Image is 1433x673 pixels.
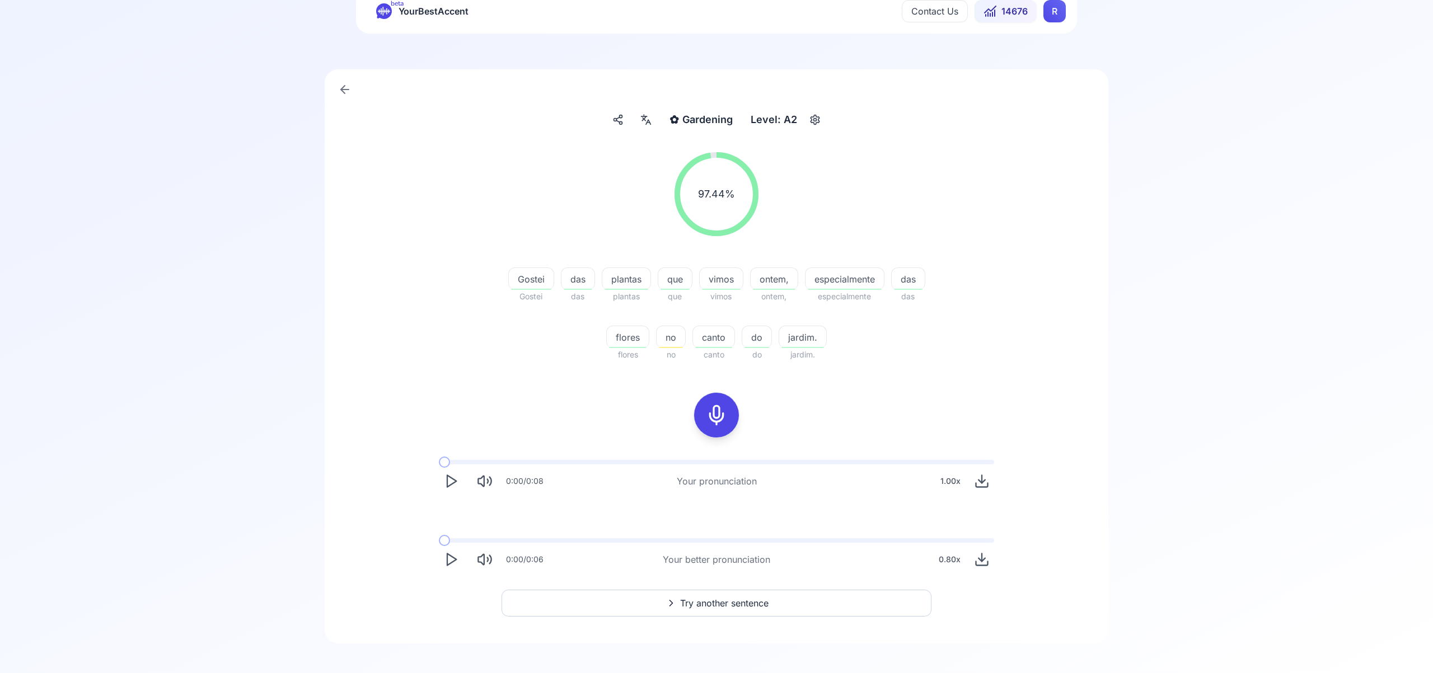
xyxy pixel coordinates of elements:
div: Your pronunciation [677,474,757,488]
span: flores [607,331,649,344]
span: 14676 [1001,4,1028,18]
span: jardim. [779,331,826,344]
button: vimos [699,267,743,290]
span: das [561,272,594,286]
span: especialmente [805,290,884,303]
span: ontem, [751,272,798,286]
button: no [656,326,686,348]
span: das [561,290,595,303]
button: especialmente [805,267,884,290]
span: que [658,272,692,286]
button: Download audio [970,547,994,572]
span: ontem, [750,290,798,303]
button: Play [439,547,463,572]
div: Level: A2 [746,110,802,130]
button: canto [692,326,735,348]
span: canto [692,348,735,361]
span: YourBestAccent [399,3,469,19]
button: que [658,267,692,290]
span: das [892,272,925,286]
div: 0:00 / 0:08 [506,476,544,487]
span: jardim. [779,348,827,361]
span: canto [693,331,734,344]
button: das [561,267,595,290]
span: Try another sentence [680,596,769,610]
span: no [657,331,685,344]
span: Gostei [508,290,554,303]
span: vimos [700,272,743,286]
button: do [742,326,772,348]
button: das [891,267,925,290]
div: 1.00 x [936,470,965,492]
button: Gostei [508,267,554,290]
button: plantas [602,267,651,290]
button: ✿Gardening [665,110,737,130]
span: plantas [602,290,651,303]
span: especialmente [806,272,884,286]
span: ✿ [669,112,679,128]
div: 0.80 x [934,548,965,571]
span: do [742,348,772,361]
span: Gardening [682,112,733,128]
button: Level: A2 [746,110,824,130]
button: Mute [472,469,497,493]
button: Try another sentence [502,590,931,616]
button: Download audio [970,469,994,493]
span: das [891,290,925,303]
span: do [742,331,771,344]
span: flores [606,348,649,361]
a: betaYourBestAccent [367,3,477,19]
button: Mute [472,547,497,572]
span: no [656,348,686,361]
span: 97.44 % [698,186,735,202]
span: vimos [699,290,743,303]
button: jardim. [779,326,827,348]
span: plantas [602,272,650,286]
span: Gostei [509,272,554,286]
div: 0:00 / 0:06 [506,554,544,565]
button: flores [606,326,649,348]
button: ontem, [750,267,798,290]
button: Play [439,469,463,493]
div: Your better pronunciation [663,553,770,566]
span: que [658,290,692,303]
